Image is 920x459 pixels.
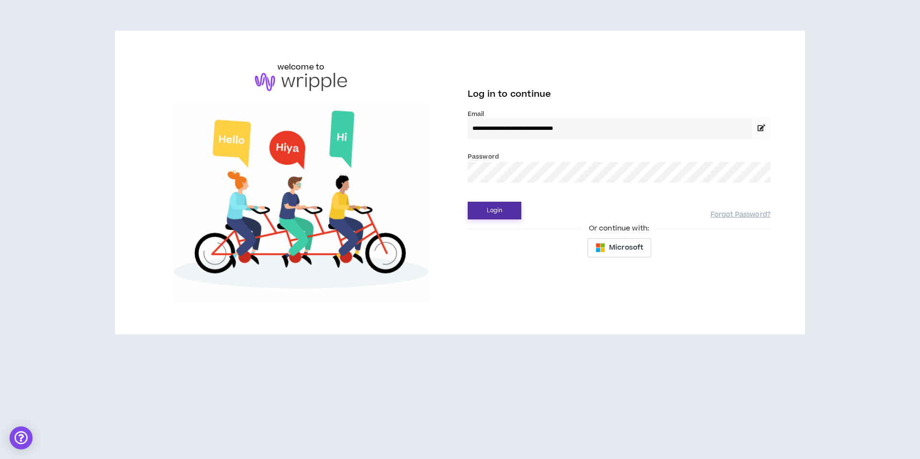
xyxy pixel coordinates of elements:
img: Welcome to Wripple [149,101,452,304]
div: Open Intercom Messenger [10,426,33,449]
label: Password [468,152,499,161]
label: Email [468,110,770,118]
span: Log in to continue [468,88,551,100]
a: Forgot Password? [711,210,770,219]
button: Microsoft [587,238,651,257]
h6: welcome to [277,61,325,73]
span: Or continue with: [582,223,656,234]
span: Microsoft [609,242,643,253]
button: Login [468,202,521,219]
img: logo-brand.png [255,73,347,91]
